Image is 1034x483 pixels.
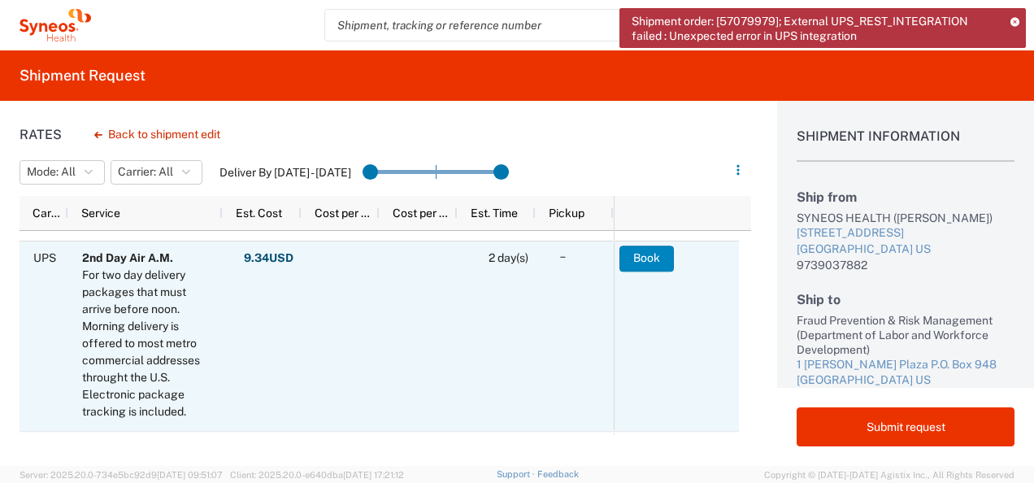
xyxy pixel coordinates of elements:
[243,246,294,272] button: 9.34USD
[219,165,351,180] label: Deliver By [DATE] - [DATE]
[632,14,999,43] span: Shipment order: [57079979]; External UPS_REST_INTEGRATION failed : Unexpected error in UPS integr...
[33,251,56,264] span: UPS
[797,128,1014,162] h1: Shipment Information
[325,10,746,41] input: Shipment, tracking or reference number
[27,164,76,180] span: Mode: All
[797,357,1014,389] a: 1 [PERSON_NAME] Plaza P.O. Box 948[GEOGRAPHIC_DATA] US
[797,357,1014,373] div: 1 [PERSON_NAME] Plaza P.O. Box 948
[489,251,528,264] span: 2 day(s)
[20,160,105,185] button: Mode: All
[797,313,1014,357] div: Fraud Prevention & Risk Management (Department of Labor and Workforce Development)
[230,470,404,480] span: Client: 2025.20.0-e640dba
[797,225,1014,257] a: [STREET_ADDRESS][GEOGRAPHIC_DATA] US
[797,258,1014,272] div: 9739037882
[797,407,1014,446] button: Submit request
[797,241,1014,258] div: [GEOGRAPHIC_DATA] US
[20,127,62,142] h1: Rates
[764,468,1014,482] span: Copyright © [DATE]-[DATE] Agistix Inc., All Rights Reserved
[82,251,173,264] b: 2nd Day Air A.M.
[393,207,451,220] span: Cost per Mile
[497,469,537,479] a: Support
[549,207,584,220] span: Pickup
[471,207,518,220] span: Est. Time
[315,207,373,220] span: Cost per Mile
[343,470,404,480] span: [DATE] 17:21:12
[20,470,223,480] span: Server: 2025.20.0-734e5bc92d9
[82,267,215,420] div: For two day delivery packages that must arrive before noon. Morning delivery is offered to most m...
[797,189,1014,205] h2: Ship from
[81,120,233,149] button: Back to shipment edit
[797,211,1014,225] div: SYNEOS HEALTH ([PERSON_NAME])
[797,292,1014,307] h2: Ship to
[797,372,1014,389] div: [GEOGRAPHIC_DATA] US
[81,207,120,220] span: Service
[537,469,579,479] a: Feedback
[157,470,223,480] span: [DATE] 09:51:07
[33,207,62,220] span: Carrier
[111,160,202,185] button: Carrier: All
[236,207,282,220] span: Est. Cost
[118,164,173,180] span: Carrier: All
[797,225,1014,241] div: [STREET_ADDRESS]
[244,250,293,266] strong: 9.34 USD
[619,246,674,272] button: Book
[20,66,146,85] h2: Shipment Request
